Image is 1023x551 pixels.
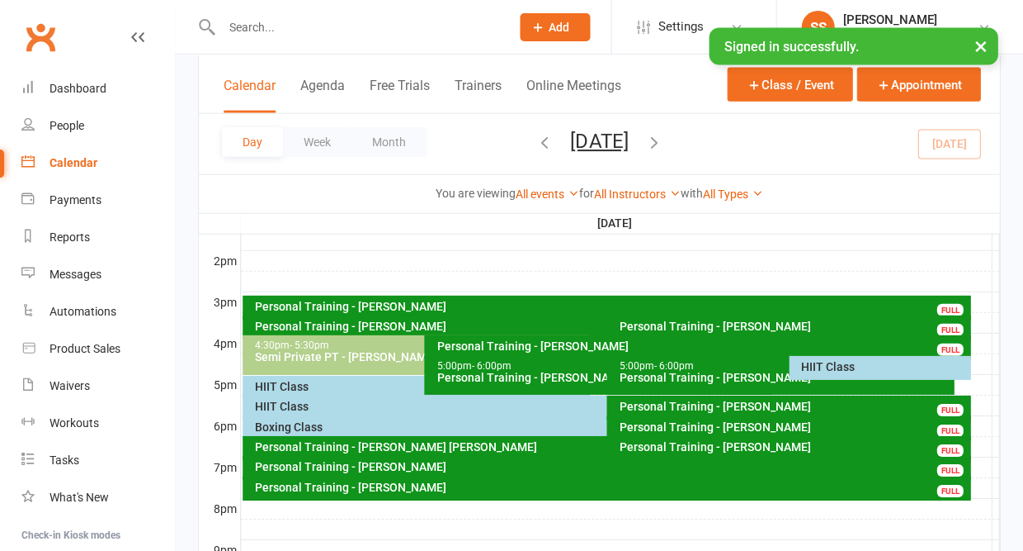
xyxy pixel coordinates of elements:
button: × [965,28,995,64]
button: Calendar [224,78,276,113]
a: Payments [21,182,174,219]
button: Free Trials [370,78,430,113]
div: FULL [936,485,963,497]
div: HIIT Class [254,381,587,392]
strong: with [681,187,703,200]
div: Semi Private PT - [PERSON_NAME], [PERSON_NAME] [254,351,587,363]
div: Bodyline Fitness [842,27,936,42]
div: FULL [936,344,963,356]
button: Class / Event [727,68,852,102]
span: - 6:00pm [471,360,511,372]
a: Automations [21,293,174,330]
button: Month [351,127,427,157]
a: All events [516,188,579,201]
div: [PERSON_NAME] [842,12,936,27]
div: Personal Training - [PERSON_NAME] [436,372,768,383]
div: FULL [936,324,963,336]
div: Reports [49,230,90,244]
a: What's New [21,479,174,516]
button: Week [283,127,351,157]
a: All Instructors [594,188,681,201]
span: Settings [658,8,703,45]
div: 4:30pm [254,340,587,351]
span: Add [549,21,569,34]
div: Boxing Class [254,421,950,433]
div: Workouts [49,416,99,430]
div: Dashboard [49,82,106,95]
th: 2pm [199,250,240,271]
div: 5:00pm [436,361,768,372]
button: Day [222,127,283,157]
th: [DATE] [240,213,992,234]
span: Signed in successfully. [724,39,858,55]
button: Add [520,13,590,41]
div: Personal Training - [PERSON_NAME] [618,321,967,332]
div: FULL [936,464,963,477]
div: HIIT Class [800,361,968,373]
span: - 5:30pm [290,340,329,351]
a: Reports [21,219,174,256]
a: Tasks [21,442,174,479]
button: [DATE] [570,130,628,153]
div: Messages [49,268,101,281]
a: Product Sales [21,330,174,368]
button: Appointment [856,68,980,102]
div: Automations [49,305,116,318]
a: People [21,107,174,145]
th: 6pm [199,416,240,436]
button: Online Meetings [526,78,620,113]
div: Personal Training - [PERSON_NAME] [436,340,967,352]
div: Waivers [49,379,90,392]
input: Search... [216,16,498,39]
div: People [49,119,84,132]
th: 7pm [199,457,240,477]
div: Payments [49,193,101,207]
a: Clubworx [20,17,61,58]
a: All Types [703,188,763,201]
div: Personal Training - [PERSON_NAME] [254,482,967,493]
div: FULL [936,304,963,316]
div: What's New [49,491,109,504]
div: Tasks [49,454,79,467]
th: 8pm [199,498,240,519]
button: Trainers [455,78,502,113]
th: 4pm [199,333,240,354]
strong: for [579,187,594,200]
a: Waivers [21,368,174,405]
div: Personal Training - [PERSON_NAME] [PERSON_NAME] [254,441,950,453]
div: Personal Training - [PERSON_NAME] [618,441,967,453]
div: 5:00pm [618,361,950,372]
th: 3pm [199,292,240,312]
div: Product Sales [49,342,120,355]
div: Personal Training - [PERSON_NAME] [618,421,967,433]
div: HIIT Class [254,401,950,412]
div: Calendar [49,156,97,169]
div: FULL [936,444,963,457]
div: FULL [936,404,963,416]
div: FULL [936,425,963,437]
strong: You are viewing [436,187,516,200]
div: Personal Training - [PERSON_NAME] [618,401,967,412]
div: Personal Training - [PERSON_NAME] [254,461,967,473]
th: 5pm [199,374,240,395]
button: Agenda [300,78,345,113]
span: - 6:00pm [653,360,693,372]
a: Workouts [21,405,174,442]
div: Personal Training - [PERSON_NAME] [618,372,950,383]
a: Dashboard [21,70,174,107]
div: SS [801,11,834,44]
a: Calendar [21,145,174,182]
div: Personal Training - [PERSON_NAME] [254,321,950,332]
a: Messages [21,256,174,293]
div: Personal Training - [PERSON_NAME] [254,301,967,312]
